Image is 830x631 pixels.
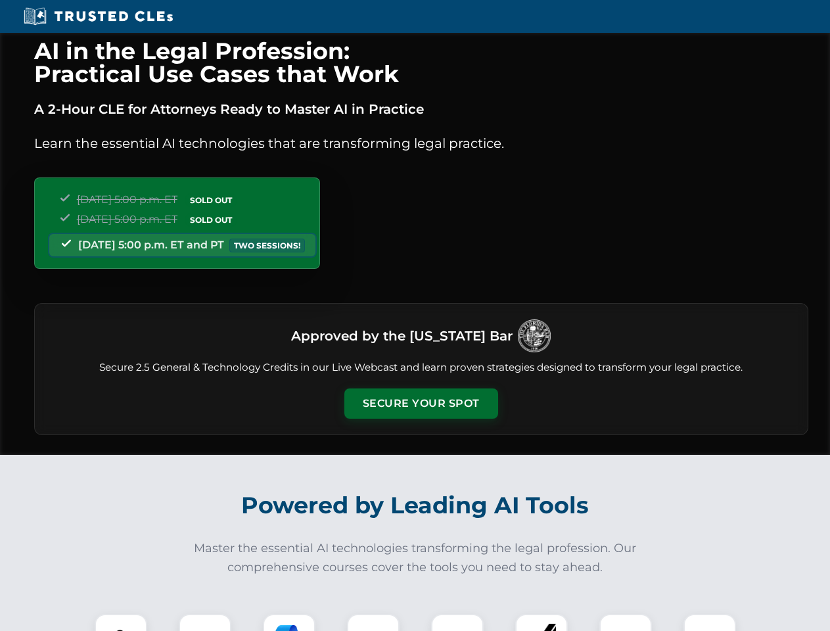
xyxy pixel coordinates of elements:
h2: Powered by Leading AI Tools [51,482,779,528]
img: Logo [518,319,551,352]
p: Master the essential AI technologies transforming the legal profession. Our comprehensive courses... [185,539,645,577]
span: SOLD OUT [185,193,237,207]
button: Secure Your Spot [344,388,498,419]
p: A 2-Hour CLE for Attorneys Ready to Master AI in Practice [34,99,808,120]
h3: Approved by the [US_STATE] Bar [291,324,513,348]
span: SOLD OUT [185,213,237,227]
p: Secure 2.5 General & Technology Credits in our Live Webcast and learn proven strategies designed ... [51,360,792,375]
img: Trusted CLEs [20,7,177,26]
span: [DATE] 5:00 p.m. ET [77,213,177,225]
span: [DATE] 5:00 p.m. ET [77,193,177,206]
h1: AI in the Legal Profession: Practical Use Cases that Work [34,39,808,85]
p: Learn the essential AI technologies that are transforming legal practice. [34,133,808,154]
